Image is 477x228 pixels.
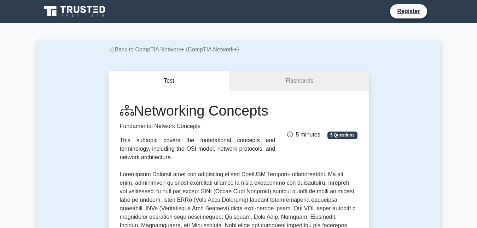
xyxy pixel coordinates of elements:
a: Flashcards [230,71,368,91]
span: 5 Questions [327,132,357,139]
span: 5 minutes [287,132,320,138]
div: This subtopic covers the foundational concepts and terminology, including the OSI model, network ... [120,136,275,162]
button: Test [109,71,230,91]
h1: Networking Concepts [120,102,275,119]
a: Back to CompTIA Network+ (CompTIA Network+) [109,46,239,52]
p: Fundamental Network Concepts [120,122,275,130]
a: Register [393,7,424,16]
